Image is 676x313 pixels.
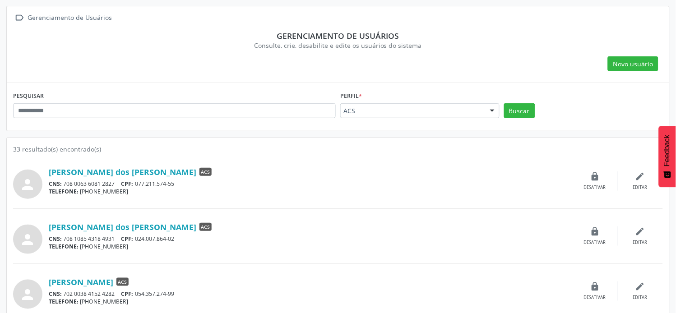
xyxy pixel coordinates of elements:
div: Editar [633,239,648,246]
i: lock [590,226,600,236]
span: ACS [343,106,481,115]
span: ACS [199,223,212,231]
a:  Gerenciamento de Usuários [13,11,114,24]
i: edit [635,281,645,291]
span: ACS [199,168,212,176]
span: CNS: [49,180,62,188]
a: [PERSON_NAME] dos [PERSON_NAME] [49,167,196,177]
div: Gerenciamento de usuários [19,31,657,41]
i: lock [590,281,600,291]
div: [PHONE_NUMBER] [49,298,573,305]
button: Novo usuário [608,56,658,72]
span: ACS [116,278,129,286]
div: 708 1085 4318 4931 024.007.864-02 [49,235,573,243]
i: person [20,286,36,303]
div: 33 resultado(s) encontrado(s) [13,144,663,154]
span: Novo usuário [613,59,653,69]
div: [PHONE_NUMBER] [49,188,573,195]
div: Desativar [584,239,606,246]
a: [PERSON_NAME] dos [PERSON_NAME] [49,222,196,232]
div: Desativar [584,184,606,191]
span: Feedback [663,135,671,166]
span: CNS: [49,290,62,298]
div: Desativar [584,295,606,301]
div: Consulte, crie, desabilite e edite os usuários do sistema [19,41,657,50]
span: CPF: [121,235,134,243]
div: Editar [633,295,648,301]
span: TELEFONE: [49,243,79,250]
a: [PERSON_NAME] [49,277,113,287]
div: Gerenciamento de Usuários [26,11,114,24]
div: 702 0038 4152 4282 054.357.274-99 [49,290,573,298]
span: TELEFONE: [49,298,79,305]
i:  [13,11,26,24]
div: Editar [633,184,648,191]
i: edit [635,226,645,236]
div: 708 0063 6081 2827 077.211.574-55 [49,180,573,188]
button: Feedback - Mostrar pesquisa [659,126,676,187]
div: [PHONE_NUMBER] [49,243,573,250]
span: TELEFONE: [49,188,79,195]
span: CPF: [121,290,134,298]
i: person [20,231,36,248]
i: edit [635,171,645,181]
span: CNS: [49,235,62,243]
label: PESQUISAR [13,89,44,103]
i: lock [590,171,600,181]
label: Perfil [340,89,362,103]
i: person [20,176,36,193]
button: Buscar [504,103,535,119]
span: CPF: [121,180,134,188]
